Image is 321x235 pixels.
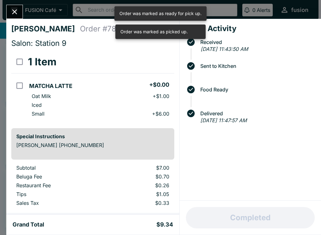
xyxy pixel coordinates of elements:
[32,93,51,99] p: Oat Milk
[16,191,103,197] p: Tips
[120,26,188,37] div: Order was marked as picked up.
[152,111,169,117] p: + $6.00
[185,24,316,33] h4: Order Activity
[16,142,169,148] p: [PERSON_NAME] [PHONE_NUMBER]
[16,165,103,171] p: Subtotal
[113,200,169,206] p: $0.33
[16,133,169,139] h6: Special Instructions
[200,117,247,123] em: [DATE] 11:47:57 AM
[32,102,42,108] p: Iced
[13,221,44,228] h5: Grand Total
[113,182,169,189] p: $0.26
[28,56,56,68] h3: 1 Item
[16,182,103,189] p: Restaurant Fee
[156,221,173,228] h5: $9.34
[197,63,316,69] span: Sent to Kitchen
[153,93,169,99] p: + $1.00
[11,165,174,209] table: orders table
[197,111,316,116] span: Delivered
[149,81,169,89] h5: + $0.00
[119,8,202,19] div: Order was marked as ready for pick up.
[197,39,316,45] span: Received
[201,46,248,52] em: [DATE] 11:43:50 AM
[11,39,66,48] span: Salon: Station 9
[11,51,174,123] table: orders table
[11,24,80,34] h4: [PERSON_NAME]
[113,173,169,180] p: $0.70
[197,87,316,92] span: Food Ready
[29,82,72,90] h5: MATCHA LATTE
[113,165,169,171] p: $7.00
[16,200,103,206] p: Sales Tax
[113,191,169,197] p: $1.05
[80,24,135,34] h4: Order # 782304
[32,111,45,117] p: Small
[7,5,23,19] button: Close
[16,173,103,180] p: Beluga Fee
